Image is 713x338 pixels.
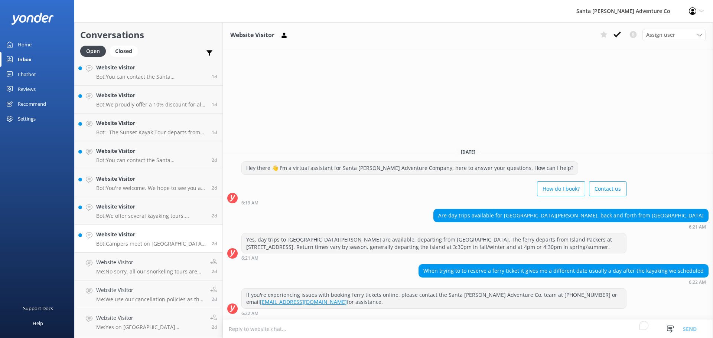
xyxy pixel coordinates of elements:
div: Settings [18,111,36,126]
h4: Website Visitor [96,258,205,266]
span: Sep 26 2025 09:21am (UTC -07:00) America/Tijuana [212,129,217,135]
div: Are day trips available for [GEOGRAPHIC_DATA][PERSON_NAME], back and forth from [GEOGRAPHIC_DATA] [434,209,708,222]
div: Sep 28 2025 06:22am (UTC -07:00) America/Tijuana [419,279,709,285]
p: Bot: Campers meet on [GEOGRAPHIC_DATA][PERSON_NAME] at the Adventure Corral for kayak tours. [96,240,206,247]
span: Sep 25 2025 10:09am (UTC -07:00) America/Tijuana [212,324,217,330]
div: When trying to to reserve a ferry ticket it gives me a different date usually a day after the kay... [419,265,708,277]
a: Website VisitorBot:We offer several kayaking tours, including: - [GEOGRAPHIC_DATA], [GEOGRAPHIC_D... [75,197,222,225]
strong: 6:22 AM [689,280,706,285]
strong: 6:22 AM [241,311,258,316]
div: Recommend [18,96,46,111]
a: Website VisitorMe:No sorry, all our snorkeling tours are done after September ends and then come ... [75,253,222,280]
p: Bot: You can contact the Santa [PERSON_NAME] Adventure Co. team at [PHONE_NUMBER]. [96,73,206,80]
div: Closed [110,46,138,57]
p: Me: Yes on [GEOGRAPHIC_DATA][PERSON_NAME], specifically Scorpion Anchorage. [96,324,205,331]
p: Bot: We offer several kayaking tours, including: - [GEOGRAPHIC_DATA], [GEOGRAPHIC_DATA], and Gavi... [96,213,206,219]
h4: Website Visitor [96,175,206,183]
span: Sep 26 2025 10:39am (UTC -07:00) America/Tijuana [212,101,217,108]
a: Website VisitorBot:You're welcome. We hope to see you at [GEOGRAPHIC_DATA][PERSON_NAME] Adventure... [75,169,222,197]
h2: Conversations [80,28,217,42]
a: Website VisitorMe:We use our cancellation policies as the standard so we don't tend to step outsi... [75,280,222,308]
div: Sep 28 2025 06:21am (UTC -07:00) America/Tijuana [433,224,709,229]
span: Sep 25 2025 10:45pm (UTC -07:00) America/Tijuana [212,185,217,191]
span: Sep 26 2025 08:15am (UTC -07:00) America/Tijuana [212,157,217,163]
button: How do I book? [537,181,585,196]
div: Inbox [18,52,32,67]
h4: Website Visitor [96,203,206,211]
div: Sep 28 2025 06:19am (UTC -07:00) America/Tijuana [241,200,626,205]
div: Yes, day trips to [GEOGRAPHIC_DATA][PERSON_NAME] are available, departing from [GEOGRAPHIC_DATA].... [242,233,626,253]
span: Sep 26 2025 10:54am (UTC -07:00) America/Tijuana [212,73,217,80]
h4: Website Visitor [96,314,205,322]
h4: Website Visitor [96,286,205,294]
div: Chatbot [18,67,36,82]
div: Hey there 👋 I'm a virtual assistant for Santa [PERSON_NAME] Adventure Company, here to answer you... [242,162,578,174]
div: Open [80,46,106,57]
p: Bot: You can contact the Santa [PERSON_NAME] Adventure Co. team at [PHONE_NUMBER], or by emailing... [96,157,206,164]
a: Closed [110,47,141,55]
span: Sep 25 2025 10:12am (UTC -07:00) America/Tijuana [212,296,217,302]
div: Assign User [642,29,706,41]
img: yonder-white-logo.png [11,13,54,25]
span: [DATE] [456,149,480,155]
p: Bot: You're welcome. We hope to see you at [GEOGRAPHIC_DATA][PERSON_NAME] Adventure Co. soon! [96,185,206,191]
a: Website VisitorBot:- The Sunset Kayak Tour departs from the [GEOGRAPHIC_DATA][PERSON_NAME] betwee... [75,114,222,141]
p: Bot: We proudly offer a 10% discount for all veterans and active military service members. To boo... [96,101,206,108]
div: Sep 28 2025 06:21am (UTC -07:00) America/Tijuana [241,255,626,260]
span: Sep 25 2025 10:40am (UTC -07:00) America/Tijuana [212,240,217,247]
p: Me: We use our cancellation policies as the standard so we don't tend to step outside of those po... [96,296,205,303]
strong: 6:21 AM [689,225,706,229]
h4: Website Visitor [96,147,206,155]
h4: Website Visitor [96,63,206,72]
a: [EMAIL_ADDRESS][DOMAIN_NAME] [260,298,347,305]
span: Sep 25 2025 10:13am (UTC -07:00) America/Tijuana [212,268,217,275]
a: Open [80,47,110,55]
h4: Website Visitor [96,119,206,127]
h3: Website Visitor [230,30,274,40]
h4: Website Visitor [96,91,206,99]
textarea: To enrich screen reader interactions, please activate Accessibility in Grammarly extension settings [223,320,713,338]
a: Website VisitorBot:You can contact the Santa [PERSON_NAME] Adventure Co. team at [PHONE_NUMBER].1d [75,58,222,86]
button: Contact us [589,181,626,196]
a: Website VisitorMe:Yes on [GEOGRAPHIC_DATA][PERSON_NAME], specifically Scorpion Anchorage.2d [75,308,222,336]
p: Me: No sorry, all our snorkeling tours are done after September ends and then come back closer to... [96,268,205,275]
p: Bot: - The Sunset Kayak Tour departs from the [GEOGRAPHIC_DATA][PERSON_NAME] between 3:00pm and 7... [96,129,206,136]
div: Reviews [18,82,36,96]
div: Help [33,316,43,331]
div: Sep 28 2025 06:22am (UTC -07:00) America/Tijuana [241,311,626,316]
span: Assign user [646,31,675,39]
div: If you're experiencing issues with booking ferry tickets online, please contact the Santa [PERSON... [242,289,626,308]
span: Sep 25 2025 05:51pm (UTC -07:00) America/Tijuana [212,213,217,219]
h4: Website Visitor [96,230,206,239]
strong: 6:21 AM [241,256,258,260]
div: Support Docs [23,301,53,316]
a: Website VisitorBot:We proudly offer a 10% discount for all veterans and active military service m... [75,86,222,114]
strong: 6:19 AM [241,201,258,205]
div: Home [18,37,32,52]
a: Website VisitorBot:Campers meet on [GEOGRAPHIC_DATA][PERSON_NAME] at the Adventure Corral for kay... [75,225,222,253]
a: Website VisitorBot:You can contact the Santa [PERSON_NAME] Adventure Co. team at [PHONE_NUMBER], ... [75,141,222,169]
